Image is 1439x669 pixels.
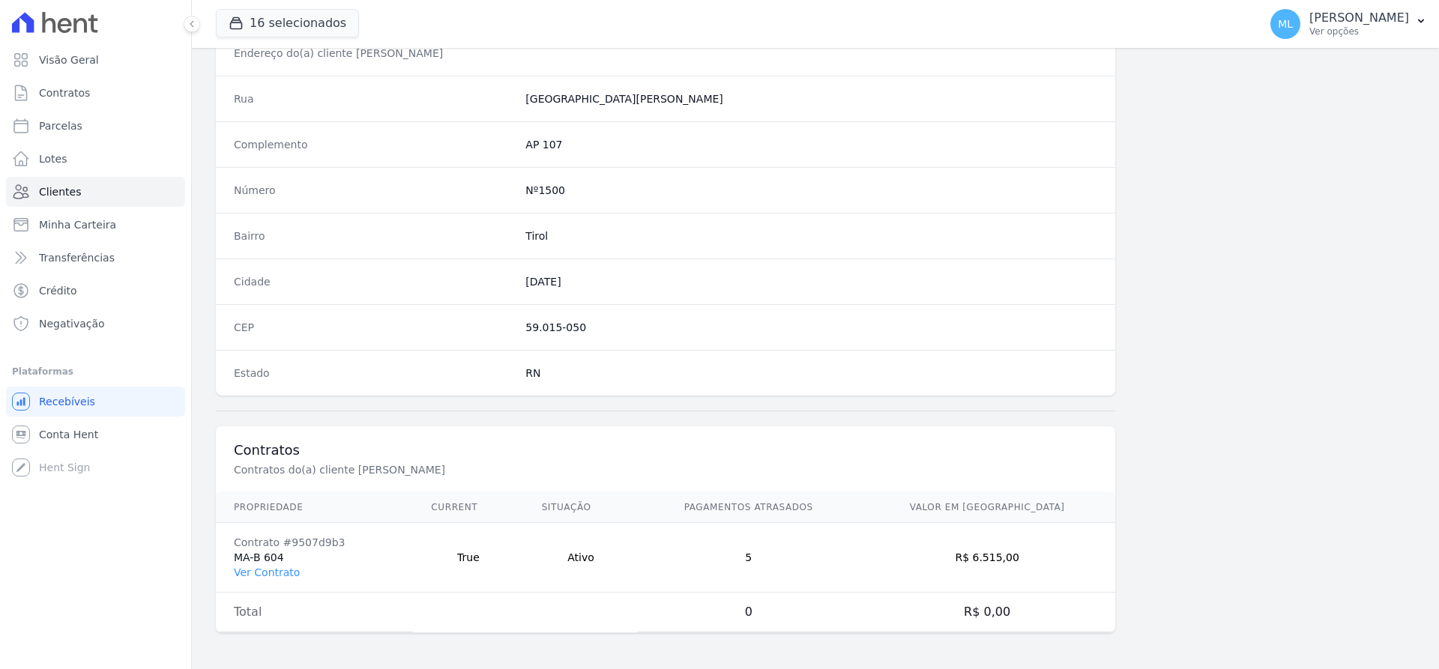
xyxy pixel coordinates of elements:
td: MA-B 604 [216,523,413,593]
span: Parcelas [39,118,82,133]
td: Total [216,593,413,632]
dt: Estado [234,366,513,381]
button: ML [PERSON_NAME] Ver opções [1258,3,1439,45]
td: 5 [638,523,859,593]
span: Negativação [39,316,105,331]
dt: CEP [234,320,513,335]
a: Parcelas [6,111,185,141]
span: Lotes [39,151,67,166]
dd: RN [525,366,1097,381]
div: Plataformas [12,363,179,381]
th: Situação [524,492,639,523]
td: True [413,523,523,593]
p: Endereço do(a) cliente [PERSON_NAME] [234,46,737,61]
p: Ver opções [1309,25,1409,37]
th: Propriedade [216,492,413,523]
td: Ativo [524,523,639,593]
span: Clientes [39,184,81,199]
td: R$ 0,00 [859,593,1115,632]
dd: 59.015-050 [525,320,1097,335]
span: Minha Carteira [39,217,116,232]
a: Contratos [6,78,185,108]
div: Contrato #9507d9b3 [234,535,395,550]
a: Visão Geral [6,45,185,75]
a: Minha Carteira [6,210,185,240]
dd: [DATE] [525,274,1097,289]
dt: Bairro [234,228,513,243]
a: Lotes [6,144,185,174]
dd: [GEOGRAPHIC_DATA][PERSON_NAME] [525,91,1097,106]
dd: Nº1500 [525,183,1097,198]
span: Visão Geral [39,52,99,67]
dd: Tirol [525,228,1097,243]
a: Conta Hent [6,420,185,449]
a: Negativação [6,309,185,339]
dt: Complemento [234,137,513,152]
a: Clientes [6,177,185,207]
th: Current [413,492,523,523]
td: 0 [638,593,859,632]
span: Contratos [39,85,90,100]
th: Valor em [GEOGRAPHIC_DATA] [859,492,1115,523]
dt: Número [234,183,513,198]
p: Contratos do(a) cliente [PERSON_NAME] [234,462,737,477]
dt: Rua [234,91,513,106]
h3: Contratos [234,441,1097,459]
td: R$ 6.515,00 [859,523,1115,593]
span: Crédito [39,283,77,298]
button: 16 selecionados [216,9,359,37]
a: Recebíveis [6,387,185,417]
p: [PERSON_NAME] [1309,10,1409,25]
span: Recebíveis [39,394,95,409]
a: Ver Contrato [234,566,300,578]
span: Transferências [39,250,115,265]
dt: Cidade [234,274,513,289]
span: Conta Hent [39,427,98,442]
th: Pagamentos Atrasados [638,492,859,523]
a: Crédito [6,276,185,306]
a: Transferências [6,243,185,273]
dd: AP 107 [525,137,1097,152]
span: ML [1278,19,1293,29]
